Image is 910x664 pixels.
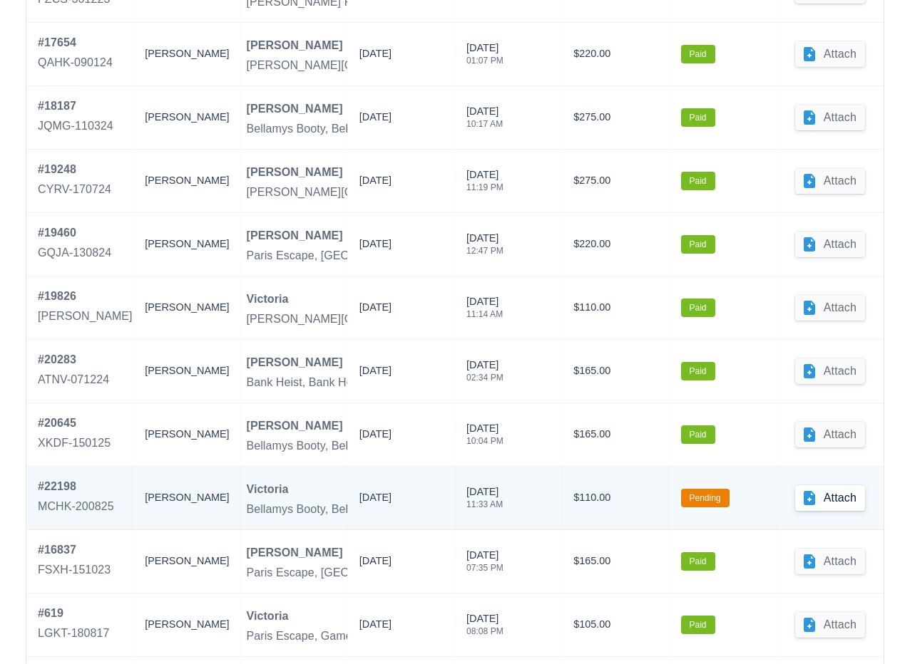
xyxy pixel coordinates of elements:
[573,161,657,201] div: $275.00
[38,498,114,515] div: MCHK-200825
[466,627,503,636] div: 08:08 PM
[38,118,113,135] div: JQMG-110324
[681,108,715,127] label: Paid
[247,374,444,391] div: Bank Heist, Bank Heist Room Booking
[38,415,111,432] div: # 20645
[573,224,657,264] div: $220.00
[573,605,657,645] div: $105.00
[38,161,111,201] a: #19248CYRV-170724
[247,354,343,371] div: [PERSON_NAME]
[247,608,289,625] div: Victoria
[145,34,228,74] div: [PERSON_NAME]
[795,295,865,321] button: Attach
[466,373,503,382] div: 02:34 PM
[38,224,111,242] div: # 19460
[145,541,228,581] div: [PERSON_NAME]
[38,561,111,579] div: FSXH-151023
[247,37,343,54] div: [PERSON_NAME]
[359,490,392,512] div: [DATE]
[795,612,865,638] button: Attach
[247,164,343,181] div: [PERSON_NAME]
[466,564,503,572] div: 07:35 PM
[466,548,503,581] div: [DATE]
[573,478,657,518] div: $110.00
[573,415,657,455] div: $165.00
[38,161,111,178] div: # 19248
[466,484,503,517] div: [DATE]
[795,485,865,511] button: Attach
[359,173,392,194] div: [DATE]
[466,167,503,200] div: [DATE]
[38,478,114,518] a: #22198MCHK-200825
[247,184,847,201] div: [PERSON_NAME][GEOGRAPHIC_DATA] Mystery, [PERSON_NAME][GEOGRAPHIC_DATA] Mystery Room Booking
[359,554,392,575] div: [DATE]
[247,501,490,518] div: Bellamys Booty, Bellamys Booty Room Booking
[681,172,715,190] label: Paid
[145,415,228,455] div: [PERSON_NAME]
[38,34,113,51] div: # 17654
[247,120,490,138] div: Bellamys Booty, Bellamys Booty Room Booking
[38,478,114,495] div: # 22198
[38,605,110,645] a: #619LGKT-180817
[38,541,111,559] div: # 16837
[247,564,561,581] div: Paris Escape, [GEOGRAPHIC_DATA] Escape Room Booking
[466,56,503,65] div: 01:07 PM
[247,437,490,455] div: Bellamys Booty, Bellamys Booty Room Booking
[795,549,865,574] button: Attach
[38,435,111,452] div: XKDF-150125
[38,308,175,325] div: [PERSON_NAME]-021024
[247,291,289,308] div: Victoria
[573,98,657,138] div: $275.00
[681,362,715,380] label: Paid
[795,168,865,194] button: Attach
[38,54,113,71] div: QAHK-090124
[681,616,715,634] label: Paid
[573,541,657,581] div: $165.00
[247,417,343,435] div: [PERSON_NAME]
[247,628,397,645] div: Paris Escape, Game Masters
[795,105,865,130] button: Attach
[681,425,715,444] label: Paid
[38,625,110,642] div: LGKT-180817
[681,552,715,571] label: Paid
[38,415,111,455] a: #20645XKDF-150125
[145,224,228,264] div: [PERSON_NAME]
[247,481,289,498] div: Victoria
[681,489,730,507] label: Pending
[145,288,228,328] div: [PERSON_NAME]
[38,371,109,388] div: ATNV-071224
[466,358,503,390] div: [DATE]
[359,300,392,321] div: [DATE]
[359,46,392,68] div: [DATE]
[573,351,657,391] div: $165.00
[38,288,175,328] a: #19826[PERSON_NAME]-021024
[247,100,343,118] div: [PERSON_NAME]
[466,231,503,264] div: [DATE]
[145,605,228,645] div: [PERSON_NAME]
[795,358,865,384] button: Attach
[466,41,503,73] div: [DATE]
[359,363,392,385] div: [DATE]
[681,299,715,317] label: Paid
[359,110,392,131] div: [DATE]
[466,421,503,454] div: [DATE]
[359,237,392,258] div: [DATE]
[466,247,503,255] div: 12:47 PM
[38,181,111,198] div: CYRV-170724
[573,34,657,74] div: $220.00
[466,500,503,509] div: 11:33 AM
[573,288,657,328] div: $110.00
[38,98,113,115] div: # 18187
[145,98,228,138] div: [PERSON_NAME]
[795,422,865,447] button: Attach
[38,351,109,368] div: # 20283
[466,611,503,644] div: [DATE]
[795,41,865,67] button: Attach
[38,98,113,138] a: #18187JQMG-110324
[795,232,865,257] button: Attach
[359,427,392,448] div: [DATE]
[466,310,503,318] div: 11:14 AM
[38,541,111,581] a: #16837FSXH-151023
[38,605,110,622] div: # 619
[38,351,109,391] a: #20283ATNV-071224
